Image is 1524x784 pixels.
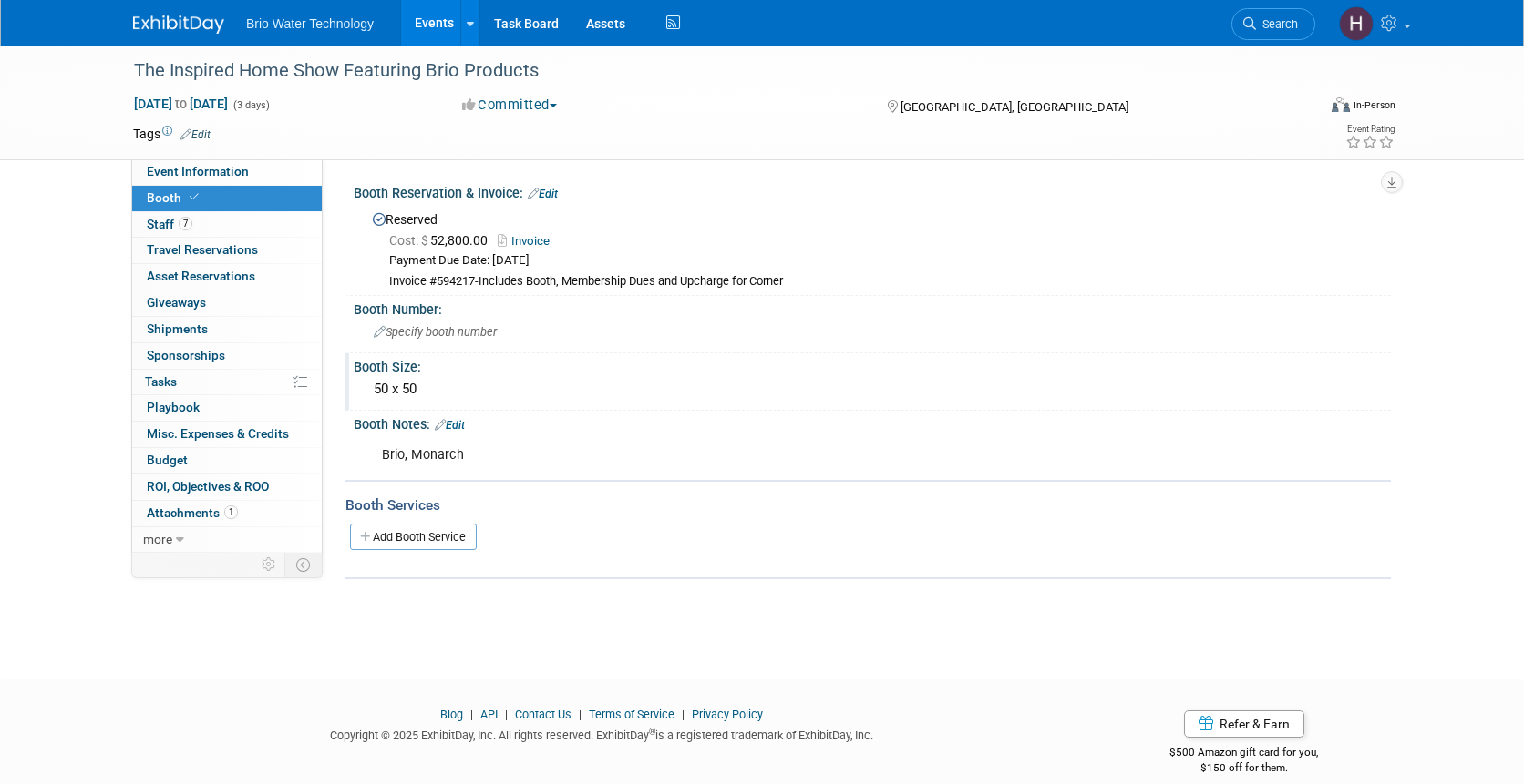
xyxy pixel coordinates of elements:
button: Committed [456,96,564,115]
div: Brio, Monarch [369,437,1190,473]
a: Sponsorships [132,343,322,369]
div: Booth Services [345,495,1391,515]
span: ROI, Objectives & ROO [147,479,269,494]
span: | [677,708,689,721]
div: Payment Due Date: [DATE] [389,252,1377,270]
a: Misc. Expenses & Credits [132,422,322,447]
a: Invoice [498,234,559,248]
img: Format-Inperson.png [1332,97,1350,112]
span: Attachments [147,505,238,520]
div: Booth Size: [354,353,1391,376]
a: Travel Reservations [132,238,322,263]
a: Privacy Policy [692,708,763,721]
span: Specify booth number [374,325,497,339]
a: Asset Reservations [132,264,322,290]
span: Misc. Expenses & Credits [147,426,289,441]
span: Staff [147,217,192,231]
span: | [500,708,512,721]
a: Edit [435,419,465,432]
td: Tags [133,125,211,143]
a: Event Information [132,159,322,185]
div: Booth Number: [354,296,1391,319]
div: The Inspired Home Show Featuring Brio Products [128,55,1288,87]
a: Terms of Service [589,708,674,721]
img: ExhibitDay [133,15,224,34]
span: Playbook [147,400,200,414]
i: Booth reservation complete [190,192,199,202]
div: Booth Notes: [354,411,1391,434]
a: Contact Us [515,708,571,721]
span: Giveaways [147,295,206,310]
a: Search [1231,8,1315,40]
span: Event Information [147,164,249,178]
span: [GEOGRAPHIC_DATA], [GEOGRAPHIC_DATA] [901,100,1128,114]
span: (3 days) [232,99,270,111]
span: Cost: $ [389,233,430,248]
a: Edit [528,188,558,200]
a: Refer & Earn [1184,710,1304,738]
div: Booth Reservation & Invoice: [354,179,1391,203]
span: Tasks [145,374,177,389]
div: Reserved [367,206,1377,290]
a: Shipments [132,317,322,342]
a: more [132,527,322,553]
a: Add Booth Service [350,524,477,550]
a: Edit [180,128,211,141]
span: | [466,708,478,721]
span: 1 [224,505,238,519]
a: Playbook [132,395,322,421]
a: Tasks [132,370,322,395]
a: Staff7 [132,212,322,238]
sup: ® [649,727,655,737]
span: to [172,97,190,111]
td: Toggle Event Tabs [285,553,323,576]
div: Event Rating [1345,125,1395,134]
div: $150 off for them. [1097,760,1392,776]
a: ROI, Objectives & ROO [132,474,322,500]
a: Blog [440,708,463,721]
div: Event Format [1208,95,1395,122]
span: 52,800.00 [389,233,495,248]
td: Personalize Event Tab Strip [253,553,285,576]
div: 50 x 50 [367,375,1377,403]
span: Travel Reservations [147,242,258,257]
span: Booth [147,190,202,205]
span: 7 [179,217,192,230]
div: Copyright © 2025 ExhibitDay, Inc. All rights reserved. ExhibitDay is a registered trademark of Ex... [133,723,1070,744]
span: [DATE] [DATE] [133,96,229,112]
a: Giveaways [132,290,322,316]
a: API [480,708,498,721]
span: Asset Reservations [147,269,255,283]
a: Booth [132,186,322,211]
span: Budget [147,453,188,467]
span: Search [1256,17,1298,31]
span: | [574,708,586,721]
a: Attachments1 [132,501,322,526]
span: Shipments [147,321,208,336]
span: Sponsorships [147,348,225,362]
img: Harry Mesak [1339,6,1374,41]
span: more [143,532,172,546]
div: Invoice #594217-Includes Booth, Membership Dues and Upcharge for Corner [389,274,1377,290]
div: In-Person [1353,98,1395,112]
div: $500 Amazon gift card for you, [1097,733,1392,775]
span: Brio Water Technology [246,16,374,31]
a: Budget [132,448,322,473]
